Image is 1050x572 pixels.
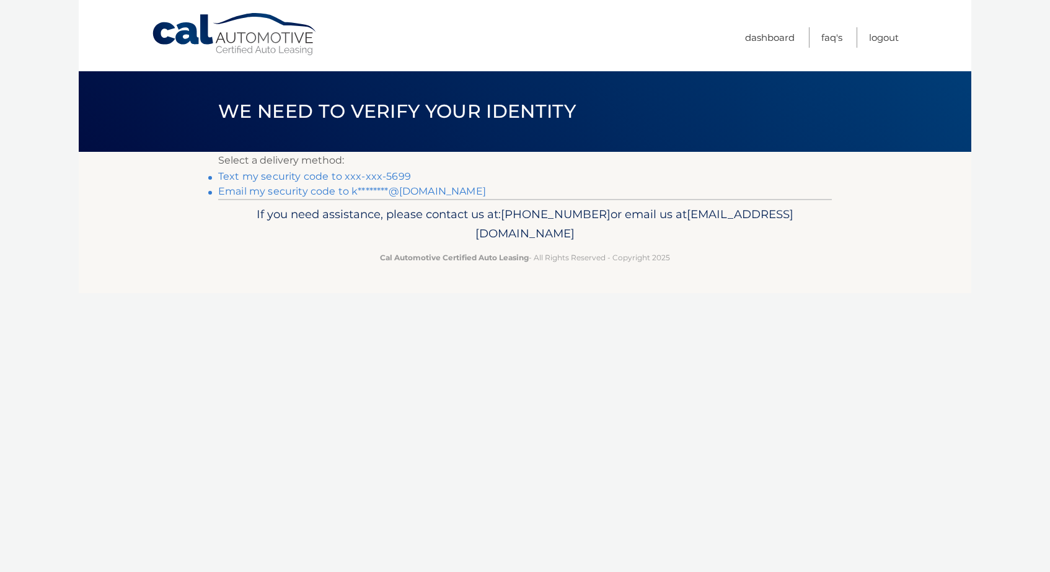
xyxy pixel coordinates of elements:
[869,27,899,48] a: Logout
[218,170,411,182] a: Text my security code to xxx-xxx-5699
[151,12,319,56] a: Cal Automotive
[821,27,842,48] a: FAQ's
[218,185,486,197] a: Email my security code to k********@[DOMAIN_NAME]
[226,251,824,264] p: - All Rights Reserved - Copyright 2025
[226,205,824,244] p: If you need assistance, please contact us at: or email us at
[218,152,832,169] p: Select a delivery method:
[380,253,529,262] strong: Cal Automotive Certified Auto Leasing
[218,100,576,123] span: We need to verify your identity
[745,27,795,48] a: Dashboard
[501,207,611,221] span: [PHONE_NUMBER]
